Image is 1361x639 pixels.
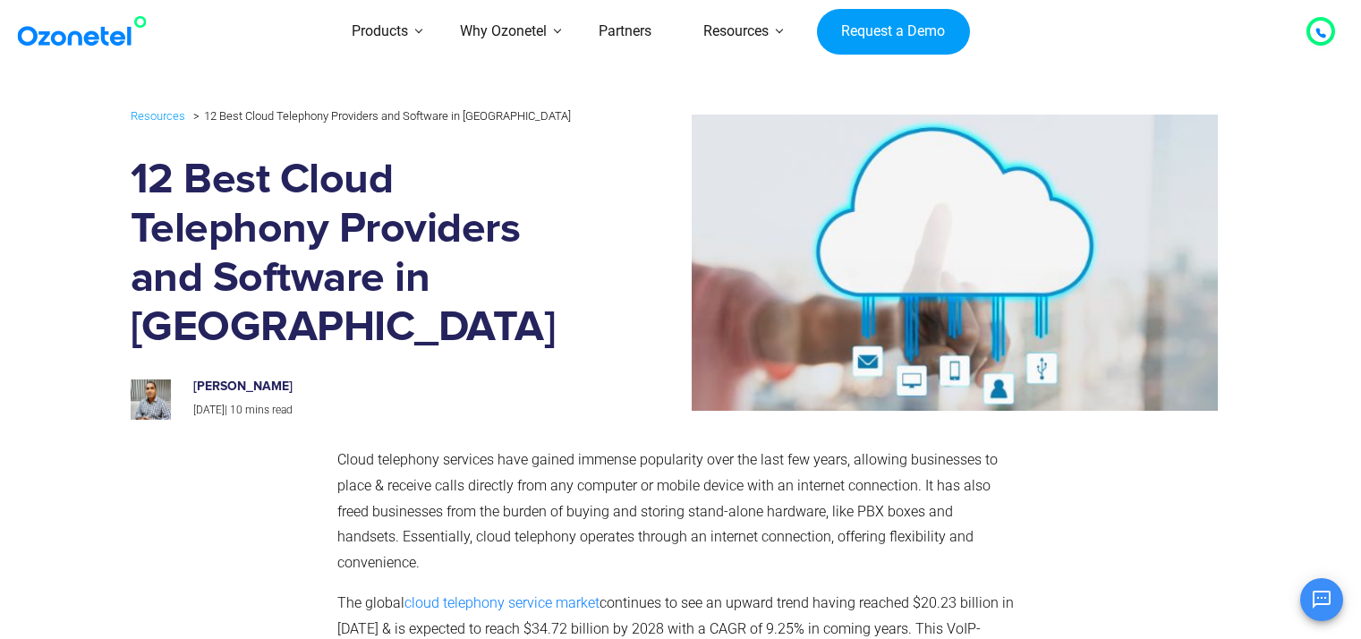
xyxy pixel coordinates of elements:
[404,594,600,611] a: cloud telephony service market
[189,105,571,127] li: 12 Best Cloud Telephony Providers and Software in [GEOGRAPHIC_DATA]
[131,379,171,420] img: prashanth-kancherla_avatar-200x200.jpeg
[337,451,998,571] span: Cloud telephony services have gained immense popularity over the last few years, allowing busines...
[245,404,293,416] span: mins read
[817,9,970,55] a: Request a Demo
[193,401,571,421] p: |
[131,156,590,353] h1: 12 Best Cloud Telephony Providers and Software in [GEOGRAPHIC_DATA]
[337,594,404,611] span: The global
[193,379,571,395] h6: [PERSON_NAME]
[1300,578,1343,621] button: Open chat
[193,404,225,416] span: [DATE]
[131,106,185,126] a: Resources
[230,404,242,416] span: 10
